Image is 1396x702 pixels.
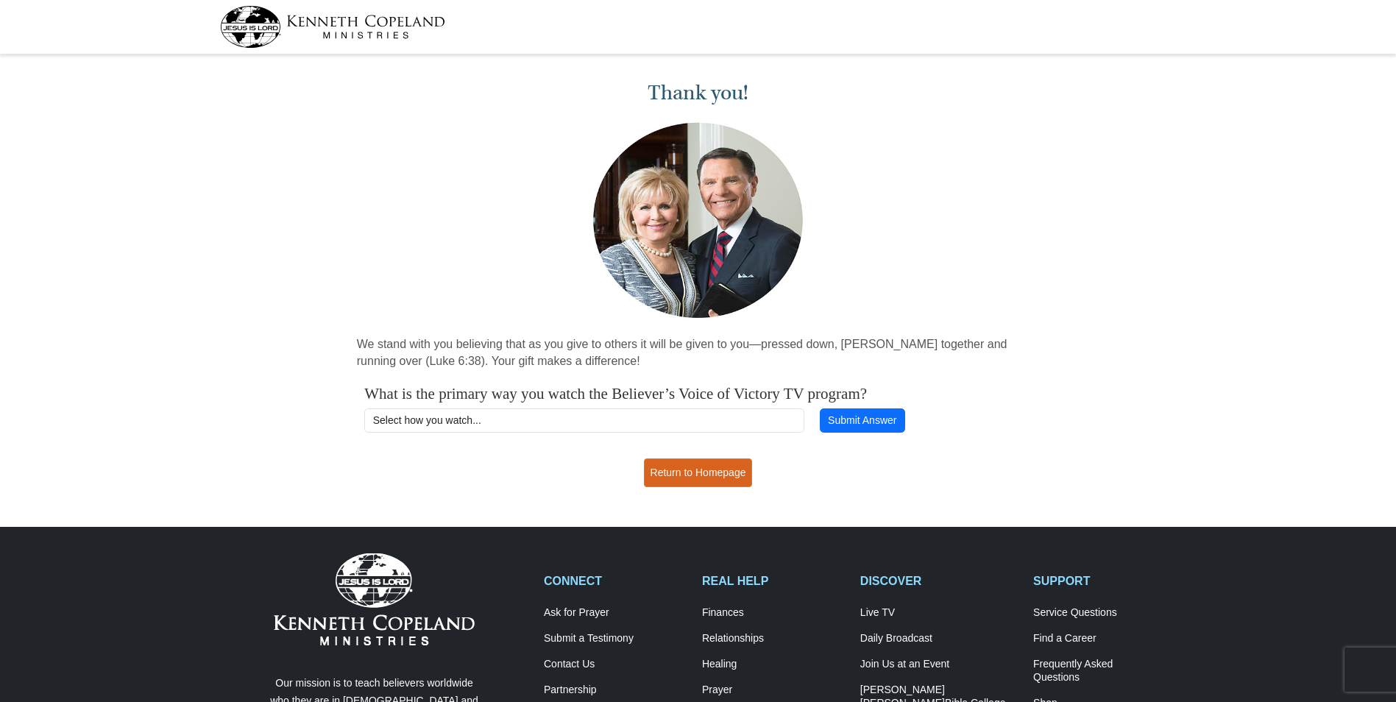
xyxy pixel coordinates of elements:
[274,553,475,645] img: Kenneth Copeland Ministries
[702,658,845,671] a: Healing
[1033,606,1176,620] a: Service Questions
[544,632,687,645] a: Submit a Testimony
[544,606,687,620] a: Ask for Prayer
[644,458,753,487] a: Return to Homepage
[702,574,845,588] h2: REAL HELP
[357,336,1040,370] p: We stand with you believing that as you give to others it will be given to you—pressed down, [PER...
[860,574,1018,588] h2: DISCOVER
[544,658,687,671] a: Contact Us
[220,6,445,48] img: kcm-header-logo.svg
[820,408,905,433] button: Submit Answer
[702,684,845,697] a: Prayer
[1033,574,1176,588] h2: SUPPORT
[702,606,845,620] a: Finances
[364,385,1032,403] h4: What is the primary way you watch the Believer’s Voice of Victory TV program?
[544,574,687,588] h2: CONNECT
[860,606,1018,620] a: Live TV
[1033,632,1176,645] a: Find a Career
[357,81,1040,105] h1: Thank you!
[860,632,1018,645] a: Daily Broadcast
[544,684,687,697] a: Partnership
[589,119,807,322] img: Kenneth and Gloria
[702,632,845,645] a: Relationships
[860,658,1018,671] a: Join Us at an Event
[1033,658,1176,684] a: Frequently AskedQuestions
